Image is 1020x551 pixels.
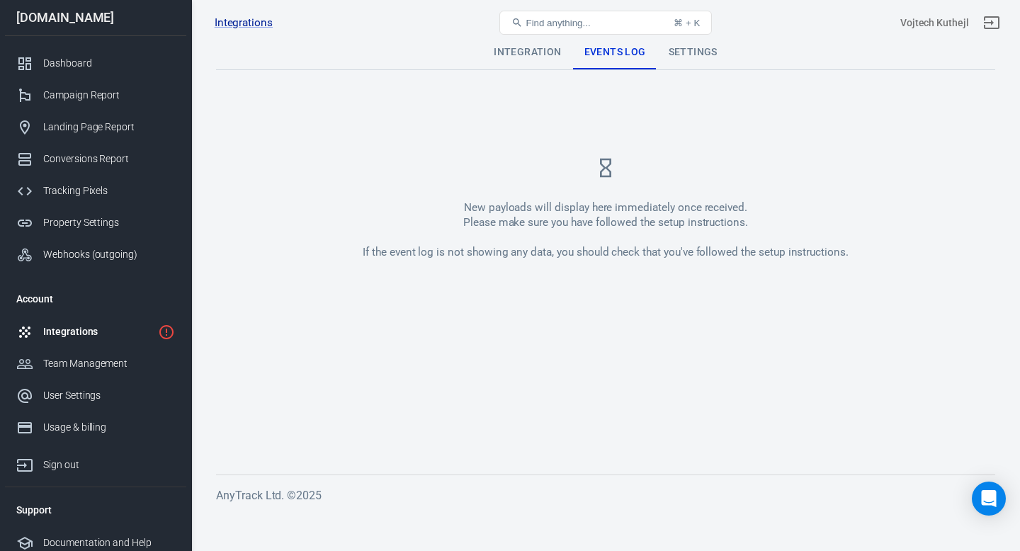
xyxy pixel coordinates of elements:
div: ⌘ + K [674,18,700,28]
div: Open Intercom Messenger [972,482,1006,516]
a: Property Settings [5,207,186,239]
h6: AnyTrack Ltd. © 2025 [216,487,995,504]
div: [DOMAIN_NAME] [5,11,186,24]
span: Find anything... [526,18,590,28]
a: Landing Page Report [5,111,186,143]
div: Account id: xaWMdHFr [900,16,969,30]
div: Events Log [573,35,657,69]
div: Webhooks (outgoing) [43,247,175,262]
a: Integrations [215,16,273,30]
div: Campaign Report [43,88,175,103]
a: Sign out [975,6,1009,40]
a: Tracking Pixels [5,175,186,207]
svg: 1 networks not verified yet [158,324,175,341]
a: Sign out [5,443,186,481]
li: Account [5,282,186,316]
div: Settings [657,35,729,69]
a: User Settings [5,380,186,411]
div: Landing Page Report [43,120,175,135]
div: Team Management [43,356,175,371]
div: Documentation and Help [43,535,175,550]
div: New payloads will display here immediately once received. Please make sure you have followed the ... [363,200,849,260]
div: Integration [482,35,572,69]
div: Conversions Report [43,152,175,166]
div: User Settings [43,388,175,403]
div: Integrations [43,324,152,339]
a: Team Management [5,348,186,380]
a: Webhooks (outgoing) [5,239,186,271]
a: Conversions Report [5,143,186,175]
div: Property Settings [43,215,175,230]
div: Sign out [43,458,175,472]
a: Campaign Report [5,79,186,111]
button: Find anything...⌘ + K [499,11,712,35]
a: Integrations [5,316,186,348]
div: Tracking Pixels [43,183,175,198]
li: Support [5,493,186,527]
div: Usage & billing [43,420,175,435]
div: Dashboard [43,56,175,71]
a: Dashboard [5,47,186,79]
a: Usage & billing [5,411,186,443]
